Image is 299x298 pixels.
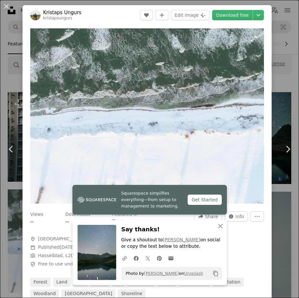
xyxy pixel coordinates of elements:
button: Choose download size [253,10,264,20]
a: Share on Facebook [130,252,142,264]
button: Zoom in on this image [30,28,264,204]
button: -- [65,218,69,226]
span: -- [30,219,34,225]
a: [PERSON_NAME] [144,271,179,276]
span: Photo by on [123,268,203,279]
button: Copy to clipboard [210,268,221,279]
a: [PERSON_NAME] [163,237,200,242]
h3: Downloads [65,211,90,218]
a: Kristaps Ungurs [43,9,81,16]
a: land [53,278,70,287]
span: Published [38,245,75,250]
a: kristapsungurs [43,16,72,20]
button: Like [140,10,153,20]
h3: Views [30,211,43,218]
span: Free to use under the [38,261,126,267]
a: Next [276,118,299,180]
p: Give a shoutout to on social or copy the text below to attribute. [121,237,222,250]
img: file-1747939142011-51e5cc87e3c9 [78,195,116,205]
a: forest [30,278,51,287]
a: Unsplash [184,271,203,276]
div: Get Started [188,195,221,205]
a: Share on Pinterest [154,252,165,264]
button: Edit image [171,10,210,20]
img: Go to Kristaps Ungurs's profile [30,10,41,20]
button: Hasselblad, L2D-20c [38,253,84,259]
a: Share on Twitter [142,252,154,264]
span: Info [236,212,244,221]
a: Squarespace simplifies everything—from setup to management to marketing.Get Started [72,185,227,215]
time: August 11, 2025 at 10:28:48 PM GMT+8 [60,245,75,250]
h3: Say thanks! [121,225,222,234]
button: Stats about this image [225,211,248,222]
span: -- [65,219,69,225]
span: Squarespace simplifies everything—from setup to management to marketing. [121,190,183,209]
img: Snow covered landscape with frozen water [30,28,264,204]
button: Add to Collection [155,10,168,20]
a: vegetation [213,278,244,287]
button: -- [30,218,34,226]
a: Share over email [165,252,177,264]
button: More Actions [250,211,264,222]
a: Download free [212,10,253,20]
span: [GEOGRAPHIC_DATA] [38,236,85,242]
